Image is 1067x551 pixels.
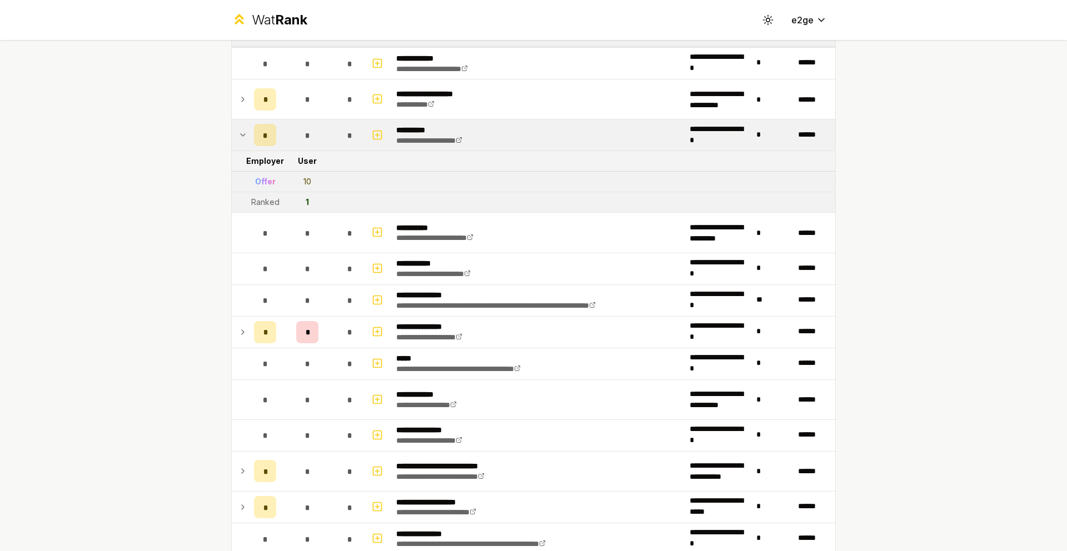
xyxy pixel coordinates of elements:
[782,10,836,30] button: e2ge
[275,12,307,28] span: Rank
[281,151,334,171] td: User
[255,176,276,187] div: Offer
[250,151,281,171] td: Employer
[306,197,309,208] div: 1
[791,13,814,27] span: e2ge
[251,197,280,208] div: Ranked
[303,176,311,187] div: 10
[252,11,307,29] div: Wat
[231,11,307,29] a: WatRank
